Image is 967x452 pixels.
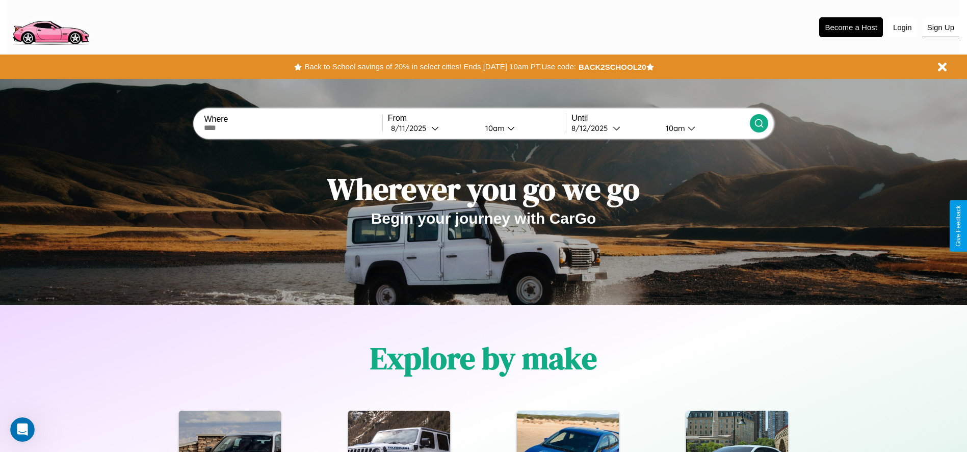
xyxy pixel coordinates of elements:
div: 10am [661,123,688,133]
div: 10am [480,123,507,133]
button: Sign Up [922,18,959,37]
label: From [388,114,566,123]
button: Become a Host [819,17,883,37]
b: BACK2SCHOOL20 [579,63,646,71]
button: 10am [658,123,750,134]
label: Where [204,115,382,124]
h1: Explore by make [370,337,597,379]
button: Back to School savings of 20% in select cities! Ends [DATE] 10am PT.Use code: [302,60,578,74]
button: Login [888,18,917,37]
div: 8 / 11 / 2025 [391,123,431,133]
label: Until [571,114,749,123]
div: 8 / 12 / 2025 [571,123,613,133]
button: 10am [477,123,566,134]
div: Give Feedback [955,205,962,247]
img: logo [8,5,93,47]
iframe: Intercom live chat [10,417,35,442]
button: 8/11/2025 [388,123,477,134]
